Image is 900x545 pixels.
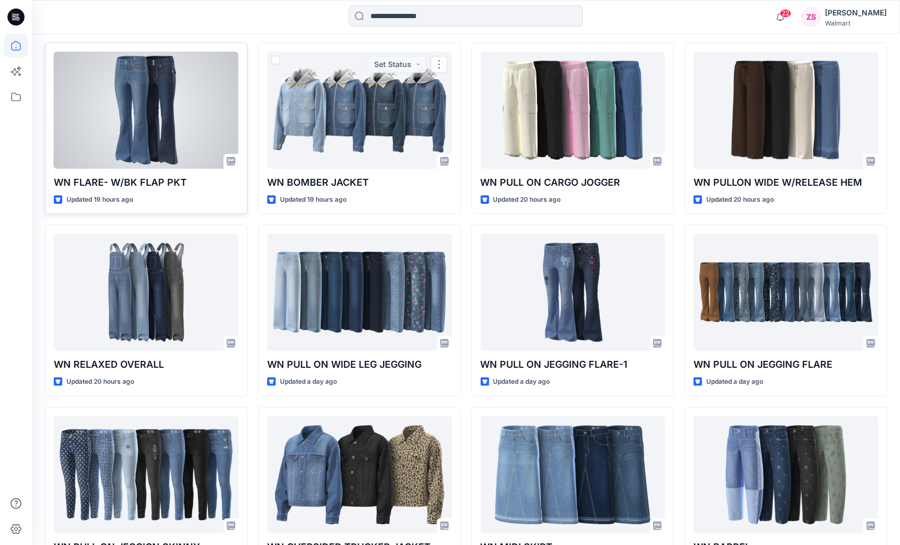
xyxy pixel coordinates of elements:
p: WN BOMBER JACKET [267,175,452,190]
p: Updated 19 hours ago [280,194,346,205]
div: Walmart [825,19,887,27]
a: WN OVERSIDED TRUCKER JACKET [267,416,452,533]
div: [PERSON_NAME] [825,6,887,19]
p: Updated 20 hours ago [706,194,774,205]
p: WN RELAXED OVERALL [54,357,238,372]
p: Updated 20 hours ago [493,194,561,205]
a: WN BARREL [693,416,878,533]
a: WN PULL ON CARGO JOGGER [481,52,665,169]
a: WN PULLON WIDE W/RELEASE HEM [693,52,878,169]
a: WN MIDI SKIRT [481,416,665,533]
p: Updated 20 hours ago [67,376,134,387]
span: 22 [780,9,791,18]
a: WN FLARE- W/BK FLAP PKT [54,52,238,169]
p: WN PULL ON JEGGING FLARE [693,357,878,372]
a: WN BOMBER JACKET [267,52,452,169]
p: Updated a day ago [493,376,550,387]
p: WN PULLON WIDE W/RELEASE HEM [693,175,878,190]
div: ZS [802,7,821,27]
a: WN RELAXED OVERALL [54,234,238,351]
p: Updated a day ago [706,376,763,387]
p: WN FLARE- W/BK FLAP PKT [54,175,238,190]
p: Updated 19 hours ago [67,194,133,205]
a: WN PULL ON JEGGIGN SKINNY [54,416,238,533]
p: Updated a day ago [280,376,337,387]
p: WN PULL ON CARGO JOGGER [481,175,665,190]
a: WN PULL ON WIDE LEG JEGGING [267,234,452,351]
a: WN PULL ON JEGGING FLARE [693,234,878,351]
p: WN PULL ON WIDE LEG JEGGING [267,357,452,372]
p: WN PULL ON JEGGING FLARE-1 [481,357,665,372]
a: WN PULL ON JEGGING FLARE-1 [481,234,665,351]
